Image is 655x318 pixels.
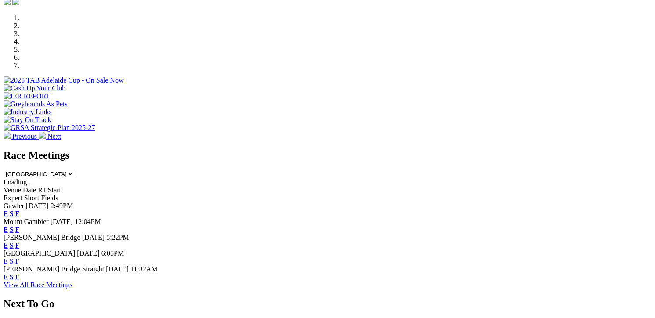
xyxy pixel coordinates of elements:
[75,218,101,225] span: 12:04PM
[10,210,14,217] a: S
[106,234,129,241] span: 5:22PM
[12,133,37,140] span: Previous
[4,298,651,310] h2: Next To Go
[39,133,61,140] a: Next
[4,265,104,273] span: [PERSON_NAME] Bridge Straight
[4,76,124,84] img: 2025 TAB Adelaide Cup - On Sale Now
[51,202,73,210] span: 2:49PM
[4,202,24,210] span: Gawler
[15,242,19,249] a: F
[4,249,75,257] span: [GEOGRAPHIC_DATA]
[4,257,8,265] a: E
[4,133,39,140] a: Previous
[4,242,8,249] a: E
[4,281,72,289] a: View All Race Meetings
[4,186,21,194] span: Venue
[130,265,158,273] span: 11:32AM
[39,132,46,139] img: chevron-right-pager-white.svg
[24,194,40,202] span: Short
[101,249,124,257] span: 6:05PM
[10,257,14,265] a: S
[4,273,8,281] a: E
[51,218,73,225] span: [DATE]
[4,218,49,225] span: Mount Gambier
[4,92,50,100] img: IER REPORT
[38,186,61,194] span: R1 Start
[10,226,14,233] a: S
[4,178,32,186] span: Loading...
[106,265,129,273] span: [DATE]
[77,249,100,257] span: [DATE]
[4,108,52,116] img: Industry Links
[82,234,105,241] span: [DATE]
[4,100,68,108] img: Greyhounds As Pets
[4,226,8,233] a: E
[4,116,51,124] img: Stay On Track
[15,257,19,265] a: F
[15,226,19,233] a: F
[23,186,36,194] span: Date
[10,273,14,281] a: S
[26,202,49,210] span: [DATE]
[4,132,11,139] img: chevron-left-pager-white.svg
[4,84,65,92] img: Cash Up Your Club
[15,273,19,281] a: F
[15,210,19,217] a: F
[4,124,95,132] img: GRSA Strategic Plan 2025-27
[10,242,14,249] a: S
[41,194,58,202] span: Fields
[47,133,61,140] span: Next
[4,210,8,217] a: E
[4,194,22,202] span: Expert
[4,149,651,161] h2: Race Meetings
[4,234,80,241] span: [PERSON_NAME] Bridge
